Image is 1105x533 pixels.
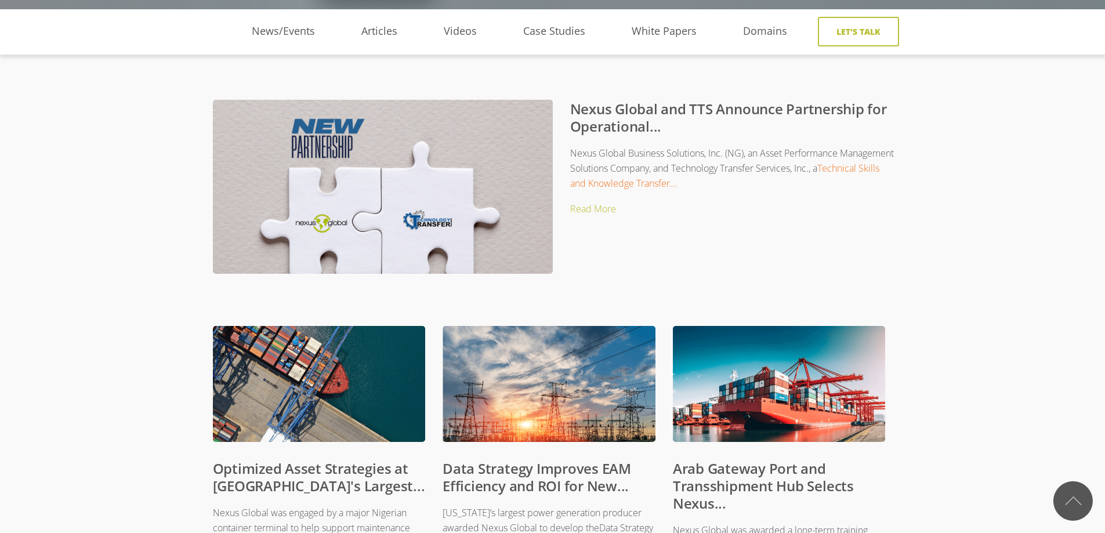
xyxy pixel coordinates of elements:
[213,459,425,495] a: Optimized Asset Strategies at [GEOGRAPHIC_DATA]'s Largest...
[673,326,886,452] img: Arab Gateway Port and Transshipment Hub Selects Nexus Global as APM Training Provider
[213,326,426,452] img: Optimized Asset Strategies at West Africa's Largest Container Terminal
[673,459,854,513] a: Arab Gateway Port and Transshipment Hub Selects Nexus...
[338,23,421,40] a: Articles
[818,17,899,46] a: Let's Talk
[229,23,338,40] a: News/Events
[608,23,720,40] a: White Papers
[500,23,608,40] a: Case Studies
[720,23,810,40] a: Domains
[570,99,887,136] a: Nexus Global and TTS Announce Partnership for Operational...
[443,326,655,452] img: Data Strategy Improves EAM Efficiency and ROI for New Mexico Power Gen
[236,146,896,191] p: Nexus Global Business Solutions, Inc. (NG), an Asset Performance Management Solutions Company, an...
[570,202,616,215] a: Read More
[443,459,631,495] a: Data Strategy Improves EAM Efficiency and ROI for New...
[421,23,500,40] a: Videos
[229,9,810,60] div: Navigation Menu
[213,100,553,291] img: Nexus Global and TTS Announce Partnership for Operational Excellence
